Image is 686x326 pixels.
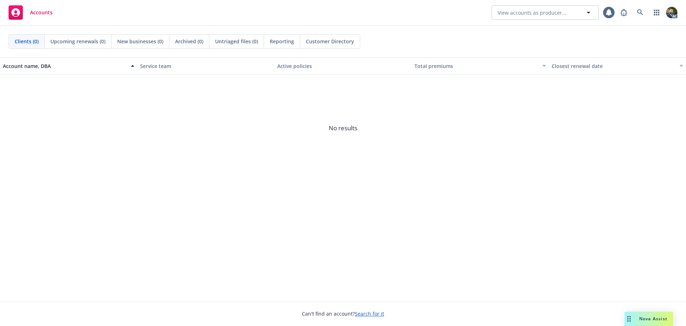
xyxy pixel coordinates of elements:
button: Nova Assist [625,312,673,326]
span: Untriaged files (0) [215,38,258,45]
div: Service team [140,62,272,70]
button: Active policies [274,57,412,74]
span: Customer Directory [306,38,354,45]
span: New businesses (0) [117,38,163,45]
button: Total premiums [412,57,549,74]
div: Total premiums [414,62,538,70]
a: Report a Bug [617,5,631,20]
span: Upcoming renewals (0) [50,38,105,45]
span: View accounts as producer... [498,9,566,16]
div: Account name, DBA [3,62,126,70]
span: Can't find an account? [302,310,384,317]
a: Search [633,5,647,20]
a: Switch app [650,5,664,20]
div: Active policies [277,62,409,70]
div: Drag to move [625,312,633,326]
a: Search for it [355,310,384,317]
button: Service team [137,57,274,74]
span: Archived (0) [175,38,203,45]
button: View accounts as producer... [492,5,599,20]
span: Nova Assist [639,316,667,322]
span: Clients (0) [15,38,39,45]
a: Accounts [6,3,55,23]
span: Accounts [30,10,53,15]
button: Closest renewal date [549,57,686,74]
div: Closest renewal date [552,62,675,70]
img: photo [666,7,677,18]
span: Reporting [270,38,294,45]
